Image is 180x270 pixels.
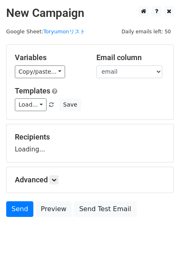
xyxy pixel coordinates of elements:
[59,98,81,111] button: Save
[74,201,136,217] a: Send Test Email
[15,175,165,184] h5: Advanced
[15,86,50,95] a: Templates
[6,28,85,35] small: Google Sheet:
[15,98,47,111] a: Load...
[6,201,33,217] a: Send
[119,28,174,35] a: Daily emails left: 50
[15,133,165,154] div: Loading...
[6,6,174,20] h2: New Campaign
[15,133,165,142] h5: Recipients
[15,53,84,62] h5: Variables
[43,28,85,35] a: Toryumonリスト
[35,201,72,217] a: Preview
[119,27,174,36] span: Daily emails left: 50
[96,53,166,62] h5: Email column
[15,65,65,78] a: Copy/paste...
